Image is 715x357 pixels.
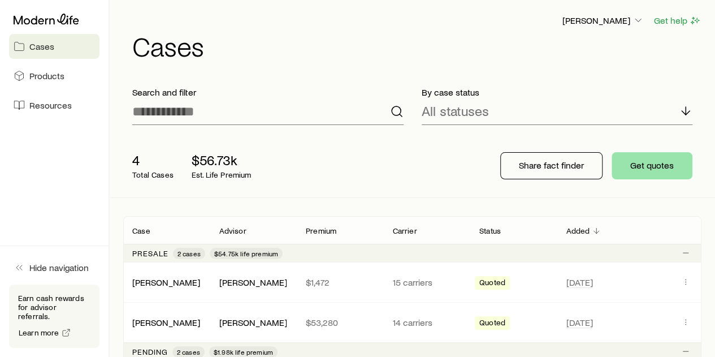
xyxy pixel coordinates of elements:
div: [PERSON_NAME] [219,277,287,289]
a: [PERSON_NAME] [132,277,200,287]
p: All statuses [422,103,489,119]
p: Search and filter [132,87,404,98]
span: [DATE] [566,317,592,328]
p: Pending [132,347,168,356]
span: Learn more [19,329,59,337]
span: Quoted [479,318,505,330]
p: Share fact finder [519,160,584,171]
p: Advisor [219,226,246,235]
p: $56.73k [192,152,252,168]
span: Products [29,70,64,81]
p: Case [132,226,150,235]
a: Resources [9,93,99,118]
p: [PERSON_NAME] [562,15,644,26]
p: Earn cash rewards for advisor referrals. [18,294,90,321]
p: Total Cases [132,170,174,179]
p: Carrier [392,226,417,235]
span: $1.98k life premium [214,347,273,356]
p: Premium [306,226,336,235]
span: Quoted [479,278,505,290]
button: Get help [653,14,701,27]
div: Earn cash rewards for advisor referrals.Learn more [9,285,99,348]
p: 4 [132,152,174,168]
p: Status [479,226,501,235]
button: Hide navigation [9,255,99,280]
span: 2 cases [177,347,200,356]
p: By case status [422,87,693,98]
button: [PERSON_NAME] [562,14,644,28]
div: [PERSON_NAME] [132,317,200,329]
div: [PERSON_NAME] [132,277,200,289]
div: [PERSON_NAME] [219,317,287,329]
span: Cases [29,41,54,52]
button: Get quotes [612,152,692,179]
h1: Cases [132,32,701,59]
p: $53,280 [306,317,374,328]
span: Hide navigation [29,262,89,273]
span: Resources [29,100,72,111]
button: Share fact finder [500,152,603,179]
span: 2 cases [177,249,201,258]
p: 15 carriers [392,277,461,288]
p: Added [566,226,590,235]
p: Est. Life Premium [192,170,252,179]
a: [PERSON_NAME] [132,317,200,328]
p: 14 carriers [392,317,461,328]
p: $1,472 [306,277,374,288]
a: Cases [9,34,99,59]
p: Presale [132,249,168,258]
span: $54.75k life premium [214,249,278,258]
span: [DATE] [566,277,592,288]
a: Products [9,63,99,88]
